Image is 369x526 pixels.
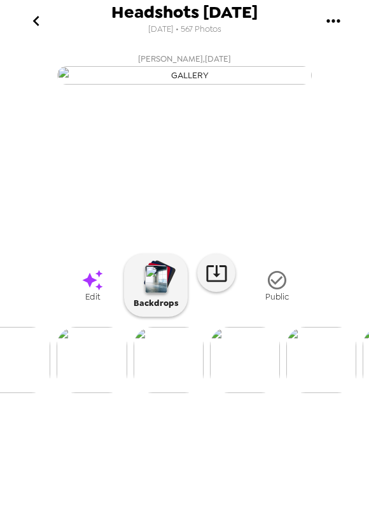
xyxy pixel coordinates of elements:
span: Public [265,291,289,302]
img: gallery [57,327,127,393]
a: Edit [60,261,124,309]
img: gallery [210,327,280,393]
img: gallery [286,327,356,393]
img: gallery [134,327,204,393]
span: [DATE] • 567 Photos [148,21,221,38]
button: Backdrops [124,254,188,317]
span: Edit [85,291,100,302]
button: Public [245,261,309,309]
p: Backdrops [134,299,179,307]
span: Headshots [DATE] [111,4,258,21]
img: gallery [57,66,312,85]
span: [PERSON_NAME] , [DATE] [138,52,231,66]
